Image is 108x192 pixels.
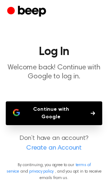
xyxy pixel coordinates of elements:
[7,5,48,19] a: Beep
[6,46,102,58] h1: Log In
[6,63,102,81] p: Welcome back! Continue with Google to log in.
[6,101,102,125] button: Continue with Google
[6,134,102,153] p: Don’t have an account?
[6,162,102,181] p: By continuing, you agree to our and , and you opt in to receive emails from us.
[29,169,54,174] a: privacy policy
[7,143,101,153] a: Create an Account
